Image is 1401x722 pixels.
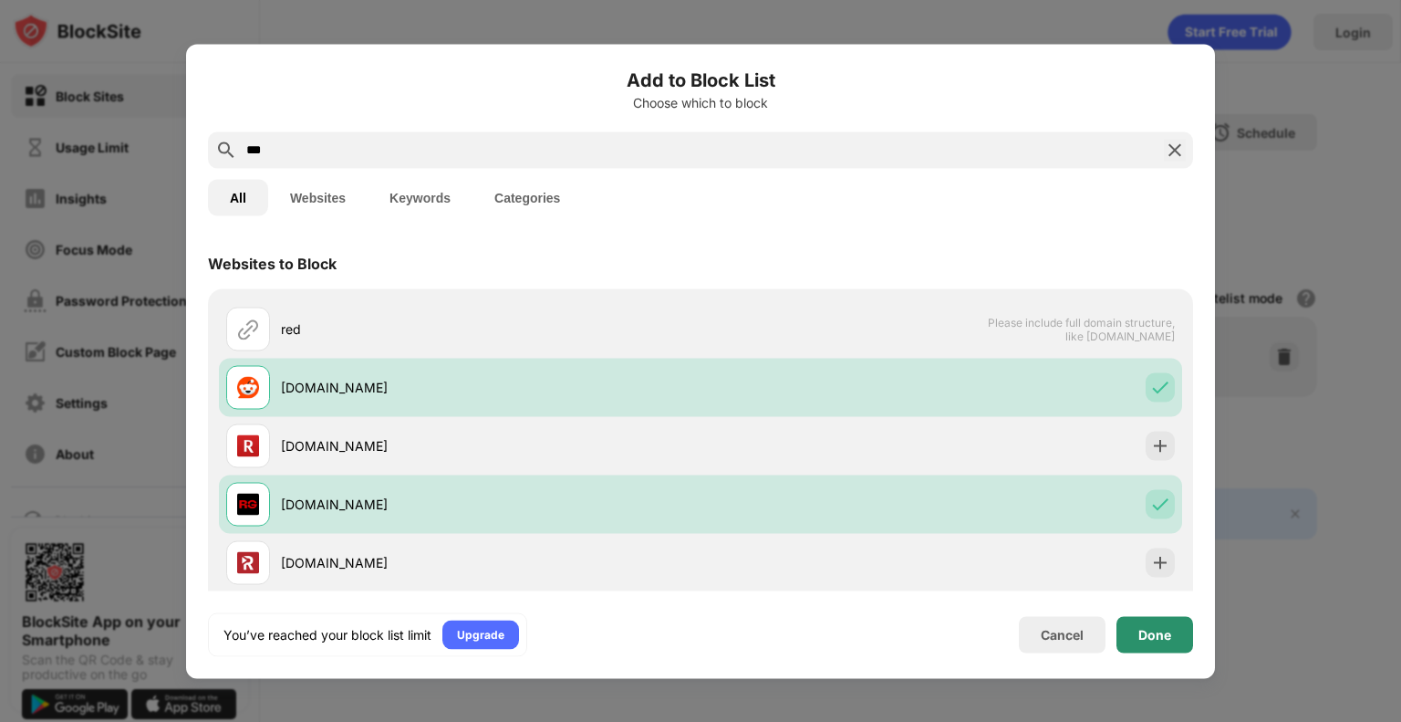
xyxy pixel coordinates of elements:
[237,493,259,515] img: favicons
[237,376,259,398] img: favicons
[281,495,700,514] div: [DOMAIN_NAME]
[1041,627,1084,643] div: Cancel
[208,95,1193,110] div: Choose which to block
[281,378,700,397] div: [DOMAIN_NAME]
[237,551,259,573] img: favicons
[281,553,700,572] div: [DOMAIN_NAME]
[1138,627,1171,642] div: Done
[472,179,582,215] button: Categories
[987,315,1175,342] span: Please include full domain structure, like [DOMAIN_NAME]
[281,436,700,455] div: [DOMAIN_NAME]
[237,318,259,340] img: url.svg
[457,625,504,644] div: Upgrade
[268,179,368,215] button: Websites
[223,625,431,644] div: You’ve reached your block list limit
[208,66,1193,93] h6: Add to Block List
[237,434,259,456] img: favicons
[1164,139,1186,161] img: search-close
[208,254,337,272] div: Websites to Block
[281,319,700,339] div: red
[368,179,472,215] button: Keywords
[208,179,268,215] button: All
[215,139,237,161] img: search.svg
